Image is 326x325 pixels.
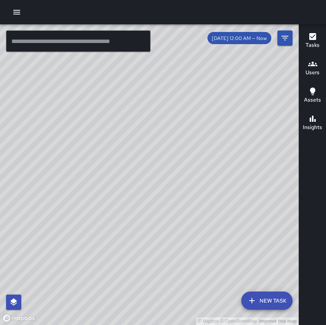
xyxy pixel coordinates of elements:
[299,110,326,137] button: Insights
[305,41,320,49] h6: Tasks
[299,55,326,82] button: Users
[304,96,321,104] h6: Assets
[299,82,326,110] button: Assets
[303,123,322,132] h6: Insights
[207,35,271,41] span: [DATE] 12:00 AM — Now
[305,69,320,77] h6: Users
[241,292,293,310] button: New Task
[299,27,326,55] button: Tasks
[277,30,293,46] button: Filters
